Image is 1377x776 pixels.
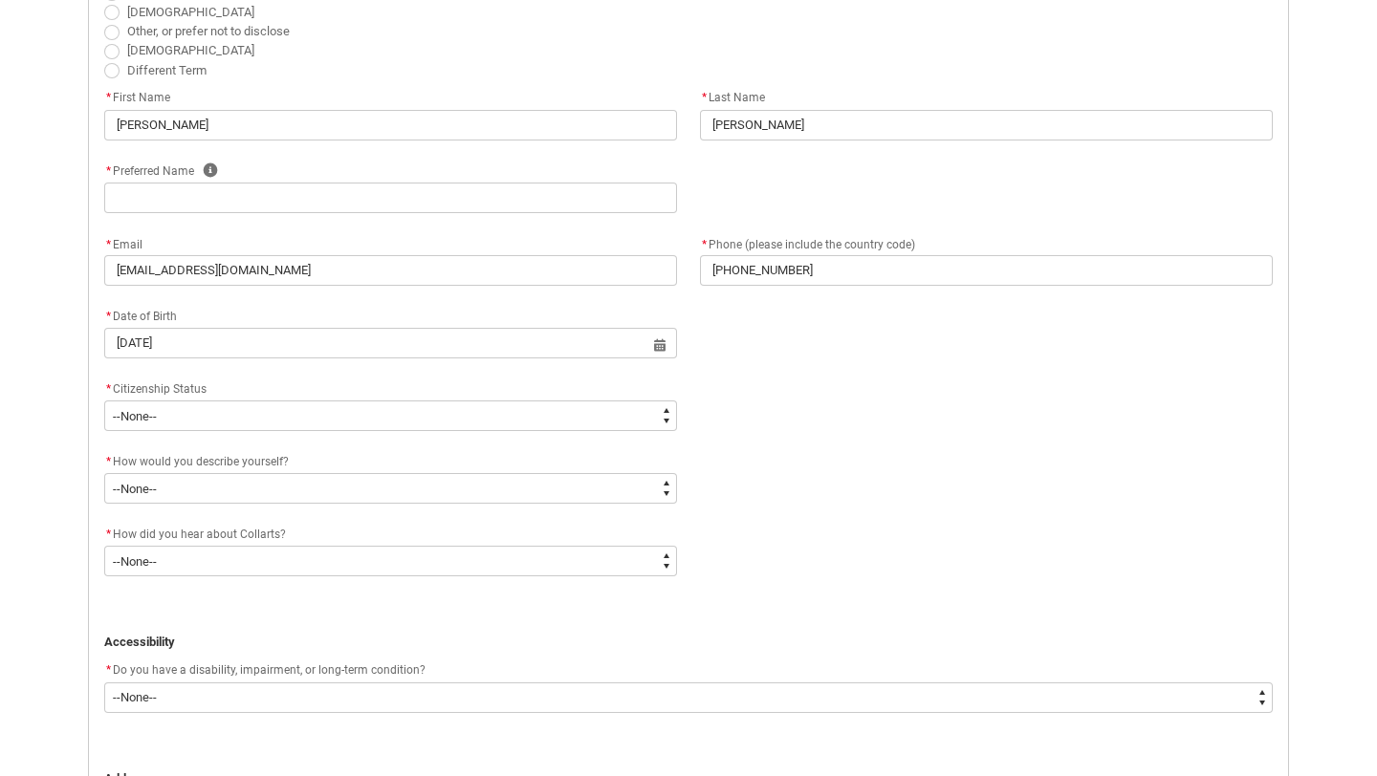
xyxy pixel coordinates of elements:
[104,232,150,253] label: Email
[106,91,111,104] abbr: required
[702,91,707,104] abbr: required
[127,63,207,77] span: Different Term
[106,455,111,468] abbr: required
[113,382,207,396] span: Citizenship Status
[113,663,426,677] span: Do you have a disability, impairment, or long-term condition?
[104,91,170,104] span: First Name
[106,310,111,323] abbr: required
[127,24,290,38] span: Other, or prefer not to disclose
[104,635,175,649] strong: Accessibility
[104,310,177,323] span: Date of Birth
[700,255,1273,286] input: +61 400 000 000
[104,164,194,178] span: Preferred Name
[106,238,111,251] abbr: required
[113,528,286,541] span: How did you hear about Collarts?
[700,91,765,104] span: Last Name
[127,43,254,57] span: [DEMOGRAPHIC_DATA]
[106,164,111,178] abbr: required
[113,455,289,468] span: How would you describe yourself?
[106,382,111,396] abbr: required
[106,528,111,541] abbr: required
[127,5,254,19] span: [DEMOGRAPHIC_DATA]
[702,238,707,251] abbr: required
[700,232,923,253] label: Phone (please include the country code)
[106,663,111,677] abbr: required
[104,255,677,286] input: you@example.com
